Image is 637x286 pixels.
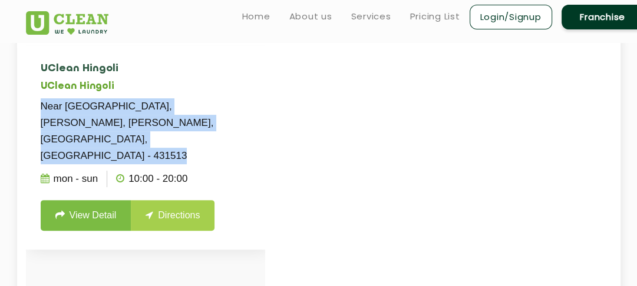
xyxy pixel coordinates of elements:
[351,9,391,24] a: Services
[41,63,250,75] h4: UClean Hingoli
[289,9,332,24] a: About us
[41,98,250,164] p: Near [GEOGRAPHIC_DATA], [PERSON_NAME], [PERSON_NAME], [GEOGRAPHIC_DATA], [GEOGRAPHIC_DATA] - 431513
[410,9,460,24] a: Pricing List
[242,9,270,24] a: Home
[470,5,552,29] a: Login/Signup
[26,11,109,35] img: UClean Laundry and Dry Cleaning
[116,171,187,187] p: 10:00 - 20:00
[131,200,214,231] a: Directions
[41,81,250,92] h5: UClean Hingoli
[41,171,98,187] p: Mon - Sun
[41,200,131,231] a: View Detail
